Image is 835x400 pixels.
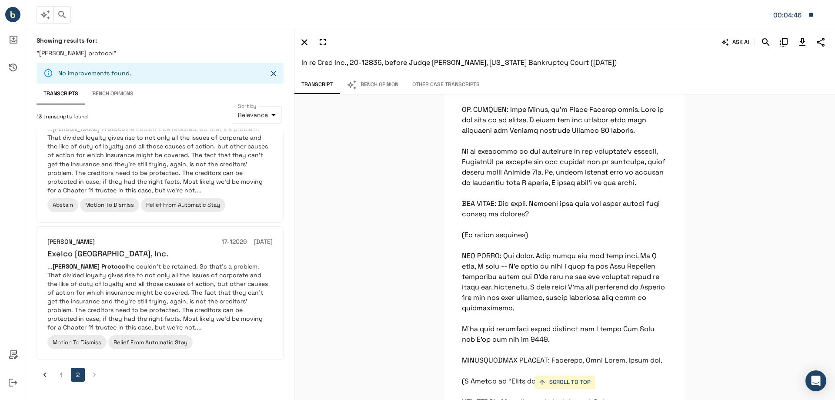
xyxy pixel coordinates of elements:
button: Go to previous page [38,368,52,382]
button: Close [267,67,280,80]
button: Go to page 1 [54,368,68,382]
button: Bench Opinions [85,84,140,104]
button: Transcript [294,76,340,94]
span: Motion To Dismiss [85,201,134,208]
span: 13 transcripts found [37,113,88,121]
p: ... he couldn’t be retained. So that’s a problem. That divided loyalty gives rise to not only all... [47,124,273,194]
span: Abstain [53,201,73,208]
p: No improvements found. [58,69,131,77]
span: Relief From Automatic Stay [146,201,220,208]
button: ASK AI [720,35,751,50]
button: Transcripts [37,84,85,104]
button: SCROLL TO TOP [534,376,595,389]
em: [PERSON_NAME] Protocol [53,262,127,270]
button: Other Case Transcripts [405,76,487,94]
button: page 2 [71,368,85,382]
button: Bench Opinion [340,76,405,94]
button: Search [758,35,773,50]
em: [PERSON_NAME] Protocol [53,125,127,133]
p: "[PERSON_NAME] protocol" [37,49,284,57]
button: Download Transcript [795,35,810,50]
span: Relief From Automatic Stay [114,339,187,346]
span: Motion To Dismiss [53,339,101,346]
p: ... he couldn’t be retained. So that’s a problem. That divided loyalty gives rise to not only all... [47,262,273,332]
label: Sort by [238,102,257,110]
button: Matter: 108990:0001 [769,6,818,24]
h6: [DATE] [254,237,273,247]
div: Open Intercom Messenger [805,370,826,391]
div: Matter: 108990:0001 [773,10,804,21]
nav: pagination navigation [37,368,284,382]
div: Relevance [232,106,282,124]
h6: 17-12029 [221,237,247,247]
h6: Showing results for: [37,37,284,44]
h6: Exelco [GEOGRAPHIC_DATA], Inc. [47,249,168,259]
button: Share Transcript [813,35,828,50]
button: Copy Citation [777,35,792,50]
h6: [PERSON_NAME] [47,237,95,247]
span: In re Cred Inc., 20-12836, before Judge [PERSON_NAME], [US_STATE] Bankruptcy Court ([DATE]) [301,58,617,67]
